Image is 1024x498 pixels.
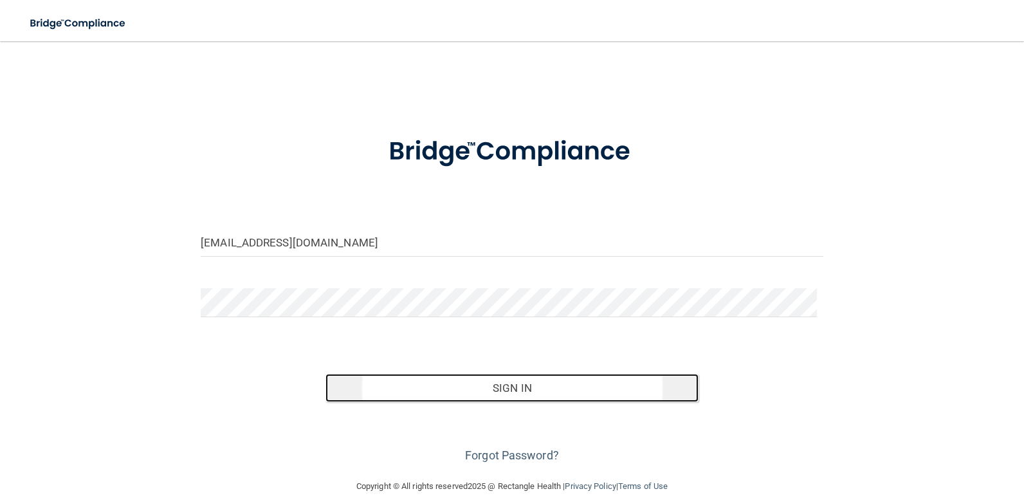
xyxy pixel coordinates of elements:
img: bridge_compliance_login_screen.278c3ca4.svg [19,10,138,37]
a: Forgot Password? [465,448,559,462]
a: Privacy Policy [565,481,616,491]
button: Sign In [325,374,699,402]
img: bridge_compliance_login_screen.278c3ca4.svg [362,118,662,185]
input: Email [201,228,823,257]
a: Terms of Use [618,481,668,491]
